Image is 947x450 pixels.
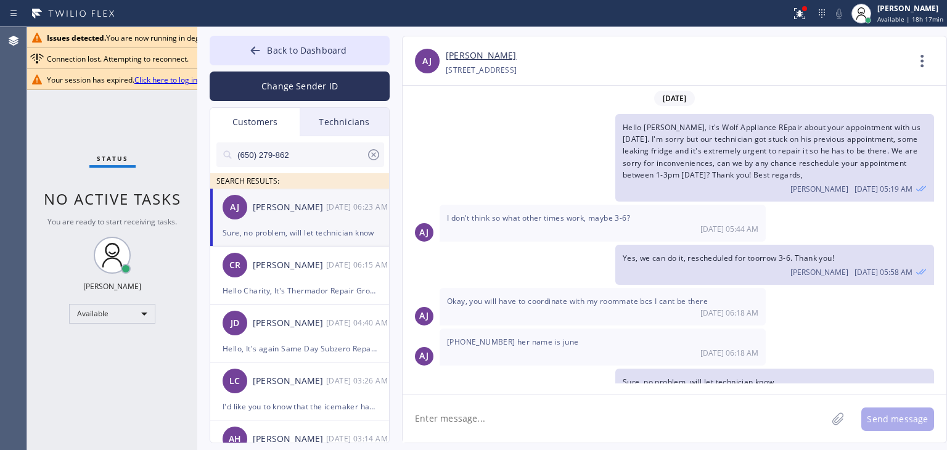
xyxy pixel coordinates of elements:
[326,316,390,330] div: 09/22/2025 9:40 AM
[790,184,848,194] span: [PERSON_NAME]
[422,54,432,68] span: AJ
[210,36,390,65] button: Back to Dashboard
[69,304,155,324] div: Available
[229,258,240,272] span: CR
[830,5,848,22] button: Mute
[253,200,326,215] div: [PERSON_NAME]
[47,54,189,64] span: Connection lost. Attempting to reconnect.
[855,267,912,277] span: [DATE] 05:58 AM
[229,374,240,388] span: LC
[440,288,766,325] div: 09/23/2025 9:18 AM
[440,205,766,242] div: 09/23/2025 9:44 AM
[877,15,943,23] span: Available | 18h 17min
[83,281,141,292] div: [PERSON_NAME]
[623,377,774,387] span: Sure, no problem, will let technician know
[47,75,218,85] span: Your session has expired.
[236,142,366,167] input: Search
[447,213,630,223] span: I don't think so what other times work, maybe 3-6?
[230,200,239,215] span: AJ
[253,374,326,388] div: [PERSON_NAME]
[700,224,758,234] span: [DATE] 05:44 AM
[446,49,516,63] a: [PERSON_NAME]
[223,226,377,240] div: Sure, no problem, will let technician know
[654,91,695,106] span: [DATE]
[615,369,934,409] div: 09/23/2025 9:23 AM
[326,374,390,388] div: 09/22/2025 9:26 AM
[447,337,578,347] span: [PHONE_NUMBER] her name is june
[419,349,428,363] span: AJ
[615,114,934,202] div: 09/23/2025 9:19 AM
[253,432,326,446] div: [PERSON_NAME]
[326,258,390,272] div: 09/23/2025 9:15 AM
[210,108,300,136] div: Customers
[44,189,181,209] span: No active tasks
[47,33,782,43] div: You are now running in degraded mode and some functionality might be affected. Refresh or contact...
[210,72,390,101] button: Change Sender ID
[790,267,848,277] span: [PERSON_NAME]
[326,432,390,446] div: 09/22/2025 9:14 AM
[326,200,390,214] div: 09/23/2025 9:23 AM
[623,122,920,180] span: Hello [PERSON_NAME], it's Wolf Appliance REpair about your appointment with us [DATE]. I'm sorry ...
[623,253,834,263] span: Yes, we can do it, rescheduled for toorrow 3-6. Thank you!
[97,154,128,163] span: Status
[447,296,708,306] span: Okay, you will have to coordinate with my roommate bcs I cant be there
[300,108,389,136] div: Technicians
[231,316,239,330] span: JD
[877,3,943,14] div: [PERSON_NAME]
[419,309,428,323] span: AJ
[446,63,517,77] div: [STREET_ADDRESS]
[419,226,428,240] span: AJ
[216,176,279,186] span: SEARCH RESULTS:
[700,348,758,358] span: [DATE] 06:18 AM
[47,216,177,227] span: You are ready to start receiving tasks.
[223,284,377,298] div: Hello Charity, It's Thermador Repair Group [GEOGRAPHIC_DATA] about your Oven and Fridge. As I kno...
[229,432,241,446] span: AH
[440,329,766,366] div: 09/23/2025 9:18 AM
[615,245,934,285] div: 09/23/2025 9:58 AM
[253,258,326,272] div: [PERSON_NAME]
[855,184,912,194] span: [DATE] 05:19 AM
[223,399,377,414] div: I'd like you to know that the icemaker has spontaneously started working after [PERSON_NAME] came...
[134,75,218,85] a: Click here to log in again
[861,407,934,431] button: Send message
[267,44,346,56] span: Back to Dashboard
[47,33,106,43] b: Issues detected.
[253,316,326,330] div: [PERSON_NAME]
[223,342,377,356] div: Hello, It's again Same Day Subzero Repair about your fridge. I just would like to check with you ...
[700,308,758,318] span: [DATE] 06:18 AM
